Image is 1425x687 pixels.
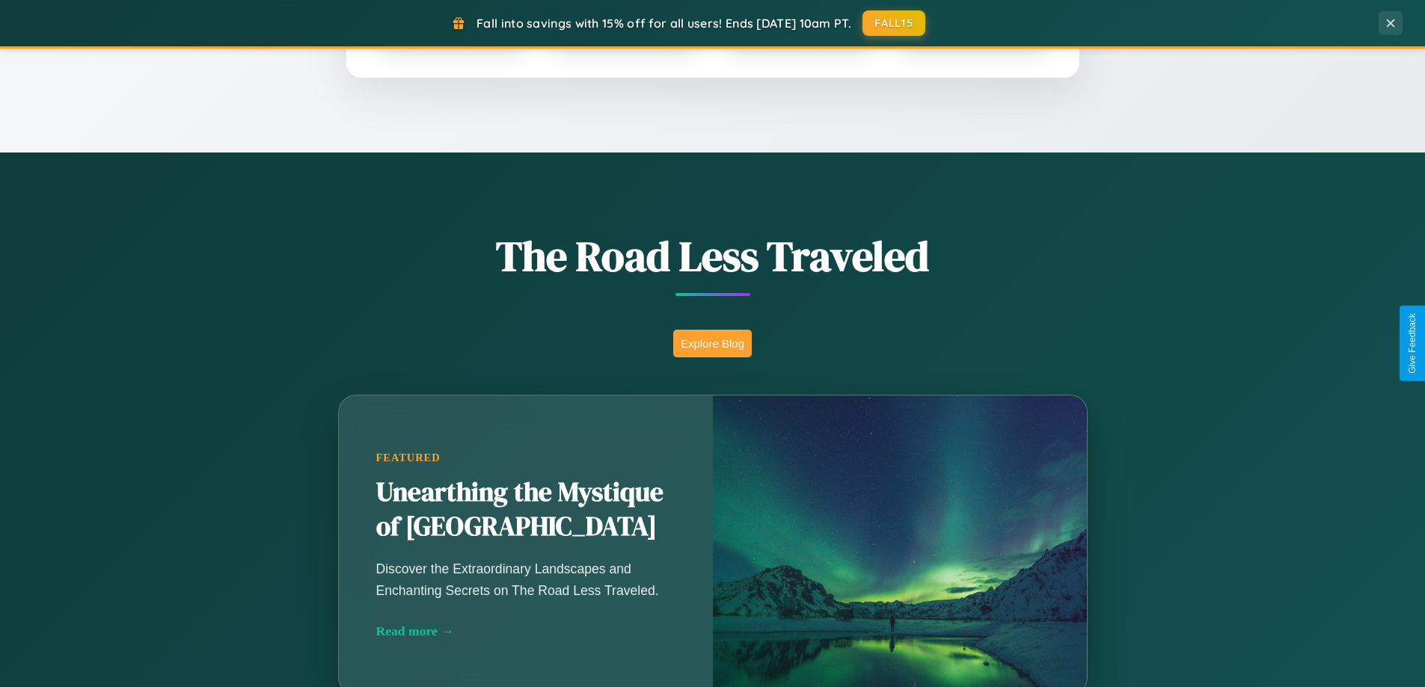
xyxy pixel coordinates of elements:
button: FALL15 [862,10,925,36]
div: Read more → [376,623,675,639]
p: Discover the Extraordinary Landscapes and Enchanting Secrets on The Road Less Traveled. [376,558,675,600]
h1: The Road Less Traveled [264,227,1162,285]
div: Give Feedback [1407,313,1418,374]
button: Explore Blog [673,330,752,357]
span: Fall into savings with 15% off for all users! Ends [DATE] 10am PT. [476,16,851,31]
h2: Unearthing the Mystique of [GEOGRAPHIC_DATA] [376,475,675,544]
div: Featured [376,452,675,464]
